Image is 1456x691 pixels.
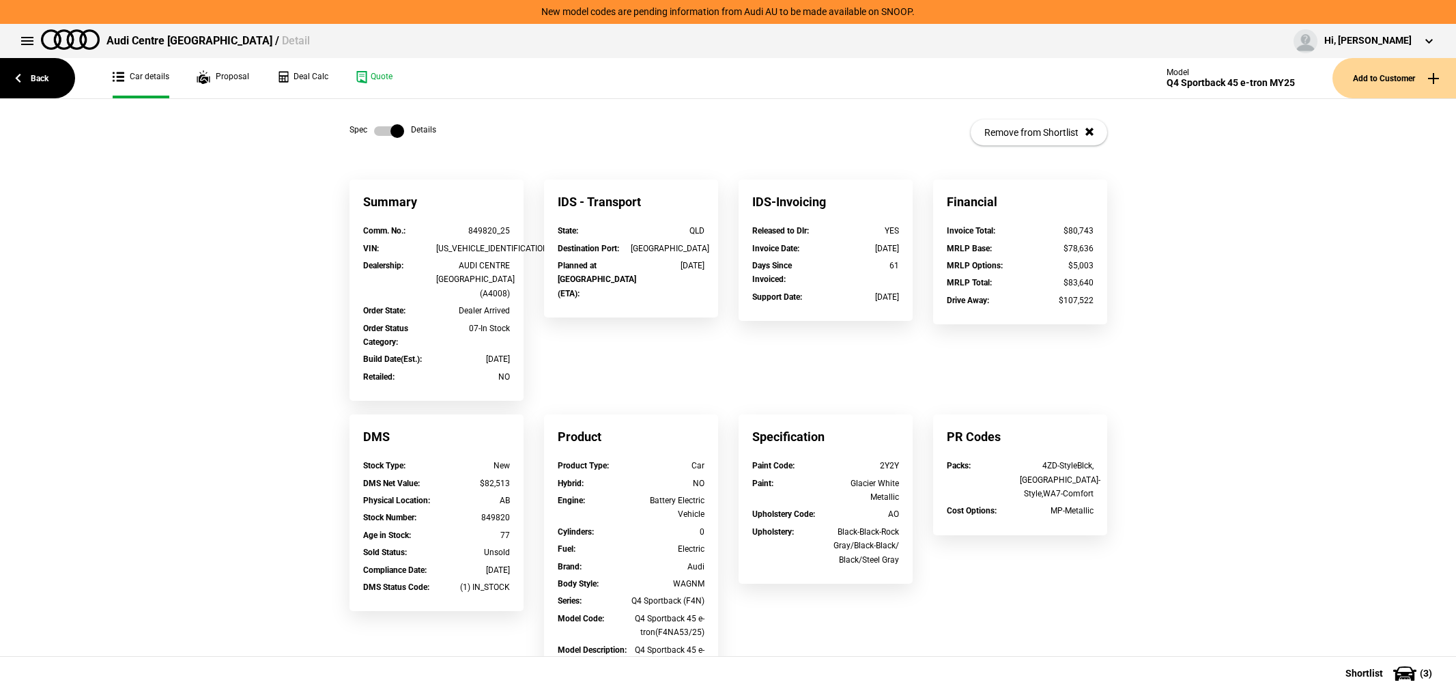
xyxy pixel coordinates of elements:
div: Audi Centre [GEOGRAPHIC_DATA] / [106,33,310,48]
div: NO [631,477,704,490]
strong: Fuel : [558,544,575,554]
a: Proposal [197,58,249,98]
div: Black-Black-Rock Gray/Black-Black/ Black/Steel Gray [825,525,899,567]
strong: MRLP Base : [947,244,992,253]
div: [DATE] [436,352,510,366]
div: [DATE] [436,563,510,577]
div: NO [436,370,510,384]
strong: Build Date(Est.) : [363,354,422,364]
strong: Series : [558,596,582,606]
div: New [436,459,510,473]
div: Hi, [PERSON_NAME] [1324,34,1412,48]
div: $78,636 [1020,242,1094,255]
strong: Order State : [363,306,405,315]
strong: Brand : [558,562,582,572]
strong: Compliance Date : [363,565,427,575]
div: Car [631,459,704,473]
div: [US_VEHICLE_IDENTIFICATION_NUMBER] [436,242,510,255]
div: IDS-Invoicing [739,180,913,224]
strong: Model Description : [558,645,627,655]
div: [GEOGRAPHIC_DATA] [631,242,704,255]
strong: Drive Away : [947,296,989,305]
strong: Order Status Category : [363,324,408,347]
div: (1) IN_STOCK [436,580,510,594]
strong: Product Type : [558,461,609,470]
div: Spec Details [349,124,436,138]
strong: Cylinders : [558,527,594,537]
strong: Model Code : [558,614,604,623]
div: YES [825,224,899,238]
div: Audi [631,560,704,574]
div: Battery Electric Vehicle [631,494,704,522]
strong: Destination Port : [558,244,619,253]
div: DMS [349,414,524,459]
div: $82,513 [436,477,510,490]
div: 07-In Stock [436,322,510,335]
strong: Physical Location : [363,496,430,505]
div: Model [1167,68,1295,77]
strong: Body Style : [558,579,599,589]
div: Glacier White Metallic [825,477,899,505]
strong: Retailed : [363,372,395,382]
strong: Cost Options : [947,506,997,516]
div: WAGNM [631,577,704,591]
img: audi.png [41,29,100,50]
div: 61 [825,259,899,272]
strong: Invoice Date : [752,244,799,253]
strong: Support Date : [752,292,802,302]
strong: MRLP Total : [947,278,992,287]
button: Add to Customer [1332,58,1456,98]
div: Summary [349,180,524,224]
strong: State : [558,226,578,236]
div: [DATE] [631,259,704,272]
strong: Age in Stock : [363,531,411,540]
div: Unsold [436,546,510,559]
div: Q4 Sportback (F4N) [631,594,704,608]
div: 4ZD-StyleBlck,[GEOGRAPHIC_DATA]-Style,WA7-Comfort [1020,459,1094,500]
div: Electric [631,542,704,556]
strong: DMS Status Code : [363,582,429,592]
div: [DATE] [825,242,899,255]
strong: Hybrid : [558,479,584,488]
div: Specification [739,414,913,459]
div: 849820_25 [436,224,510,238]
strong: Sold Status : [363,548,407,557]
strong: Upholstery Code : [752,509,815,519]
strong: Stock Type : [363,461,405,470]
div: Q4 Sportback 45 e-tron(F4NA53/25) [631,612,704,640]
strong: MRLP Options : [947,261,1003,270]
span: ( 3 ) [1420,668,1432,678]
div: PR Codes [933,414,1107,459]
a: Quote [356,58,392,98]
span: Shortlist [1345,668,1383,678]
strong: Stock Number : [363,513,416,522]
div: Q4 Sportback 45 e-tron MY25 [1167,77,1295,89]
strong: Upholstery : [752,527,794,537]
strong: Comm. No. : [363,226,405,236]
strong: Dealership : [363,261,403,270]
strong: Invoice Total : [947,226,995,236]
div: AUDI CENTRE [GEOGRAPHIC_DATA] (A4008) [436,259,510,300]
strong: Engine : [558,496,585,505]
span: Detail [282,34,310,47]
a: Car details [113,58,169,98]
div: IDS - Transport [544,180,718,224]
div: 77 [436,528,510,542]
strong: Released to Dlr : [752,226,809,236]
div: Q4 Sportback 45 e-tron MY25 [631,643,704,671]
strong: VIN : [363,244,379,253]
div: 0 [631,525,704,539]
strong: Paint Code : [752,461,795,470]
strong: DMS Net Value : [363,479,420,488]
a: Deal Calc [276,58,328,98]
button: Shortlist(3) [1325,656,1456,690]
strong: Days Since Invoiced : [752,261,792,284]
div: $80,743 [1020,224,1094,238]
div: $107,522 [1020,294,1094,307]
div: $83,640 [1020,276,1094,290]
div: MP-Metallic [1020,504,1094,518]
strong: Packs : [947,461,971,470]
strong: Paint : [752,479,773,488]
div: Product [544,414,718,459]
div: AB [436,494,510,507]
